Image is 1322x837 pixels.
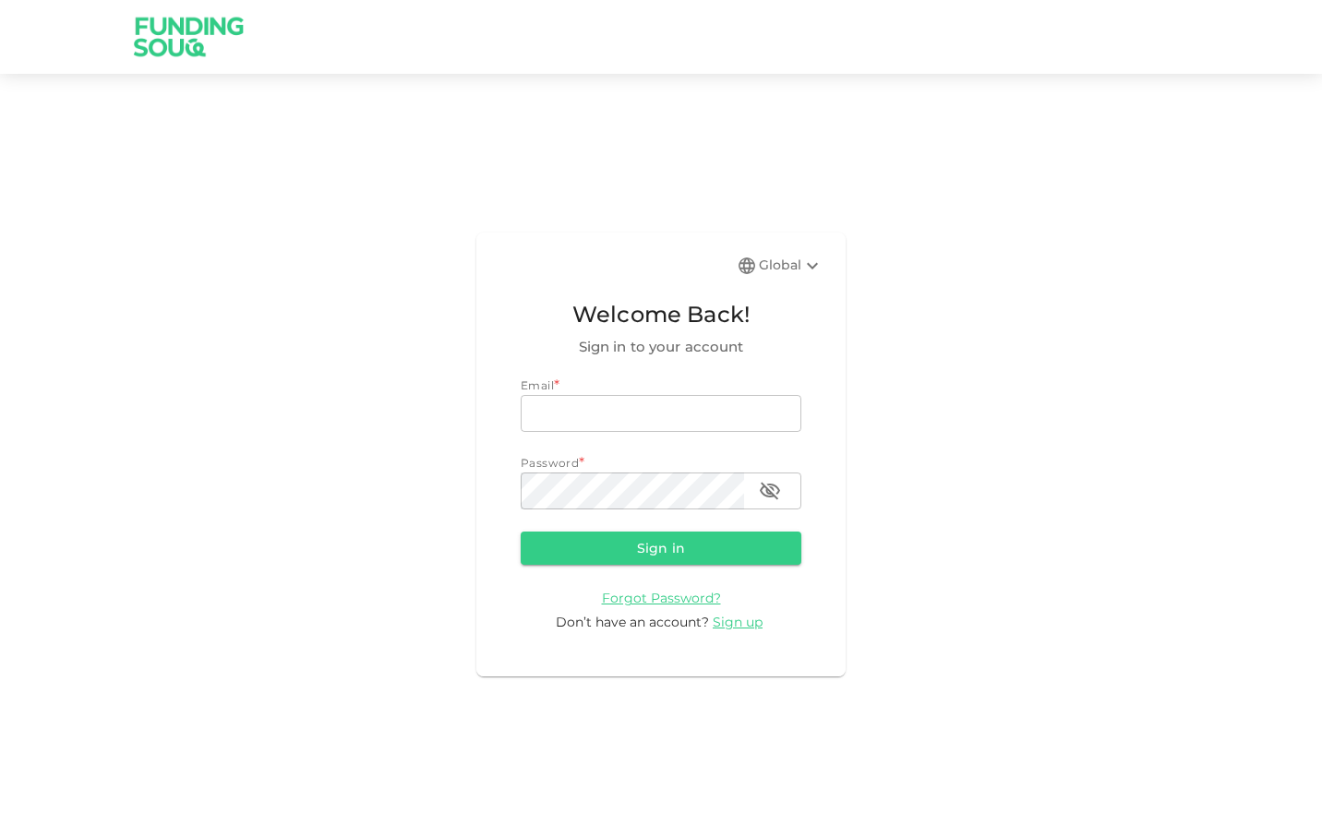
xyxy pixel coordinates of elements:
[521,456,579,470] span: Password
[759,255,823,277] div: Global
[556,614,709,630] span: Don’t have an account?
[521,472,744,509] input: password
[521,532,801,565] button: Sign in
[713,614,763,630] span: Sign up
[521,395,801,432] input: email
[521,297,801,332] span: Welcome Back!
[602,589,721,606] a: Forgot Password?
[602,590,721,606] span: Forgot Password?
[521,336,801,358] span: Sign in to your account
[521,378,554,392] span: Email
